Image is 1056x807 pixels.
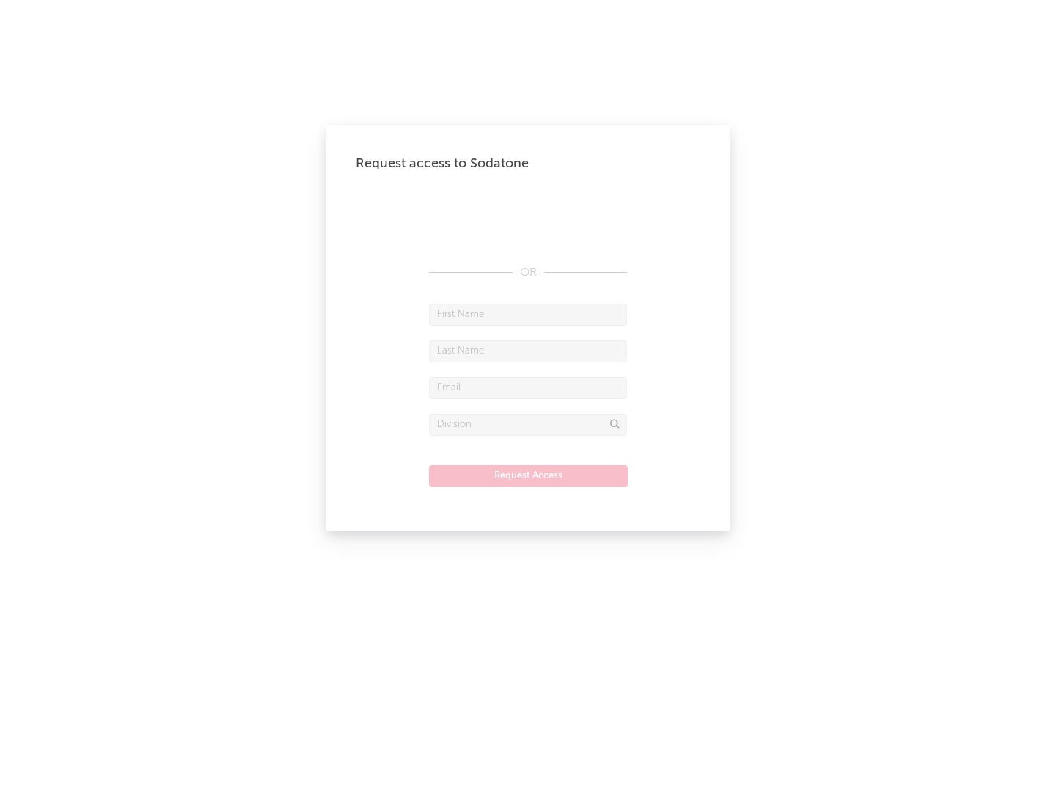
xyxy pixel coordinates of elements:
input: Last Name [429,340,627,362]
button: Request Access [429,465,628,487]
input: Email [429,377,627,399]
div: Request access to Sodatone [356,155,700,172]
input: First Name [429,304,627,326]
input: Division [429,414,627,436]
div: OR [429,264,627,282]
